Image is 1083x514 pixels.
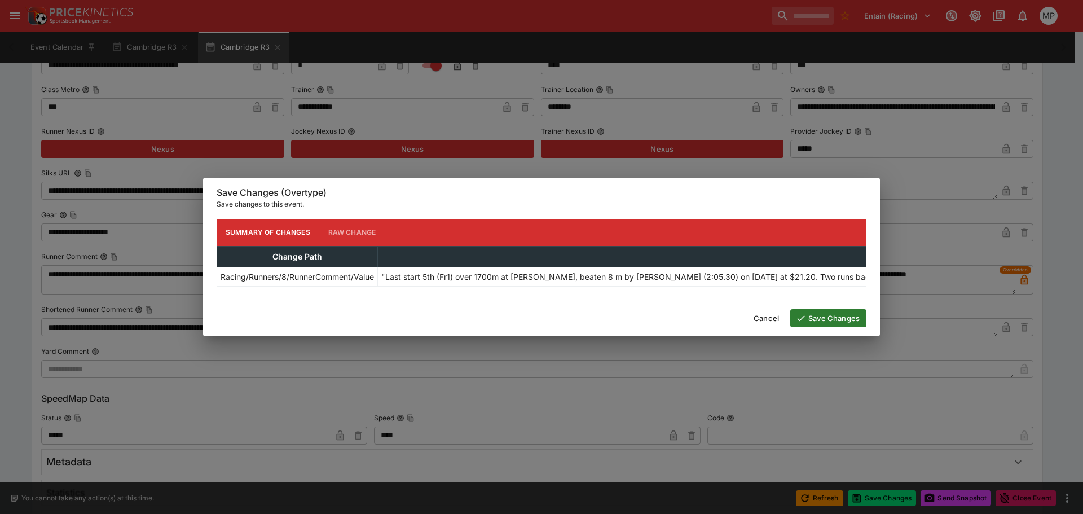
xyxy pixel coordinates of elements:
[790,309,866,327] button: Save Changes
[747,309,786,327] button: Cancel
[217,187,866,199] h6: Save Changes (Overtype)
[221,271,374,283] p: Racing/Runners/8/RunnerComment/Value
[217,219,319,246] button: Summary of Changes
[217,199,866,210] p: Save changes to this event.
[217,246,378,267] th: Change Path
[319,219,385,246] button: Raw Change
